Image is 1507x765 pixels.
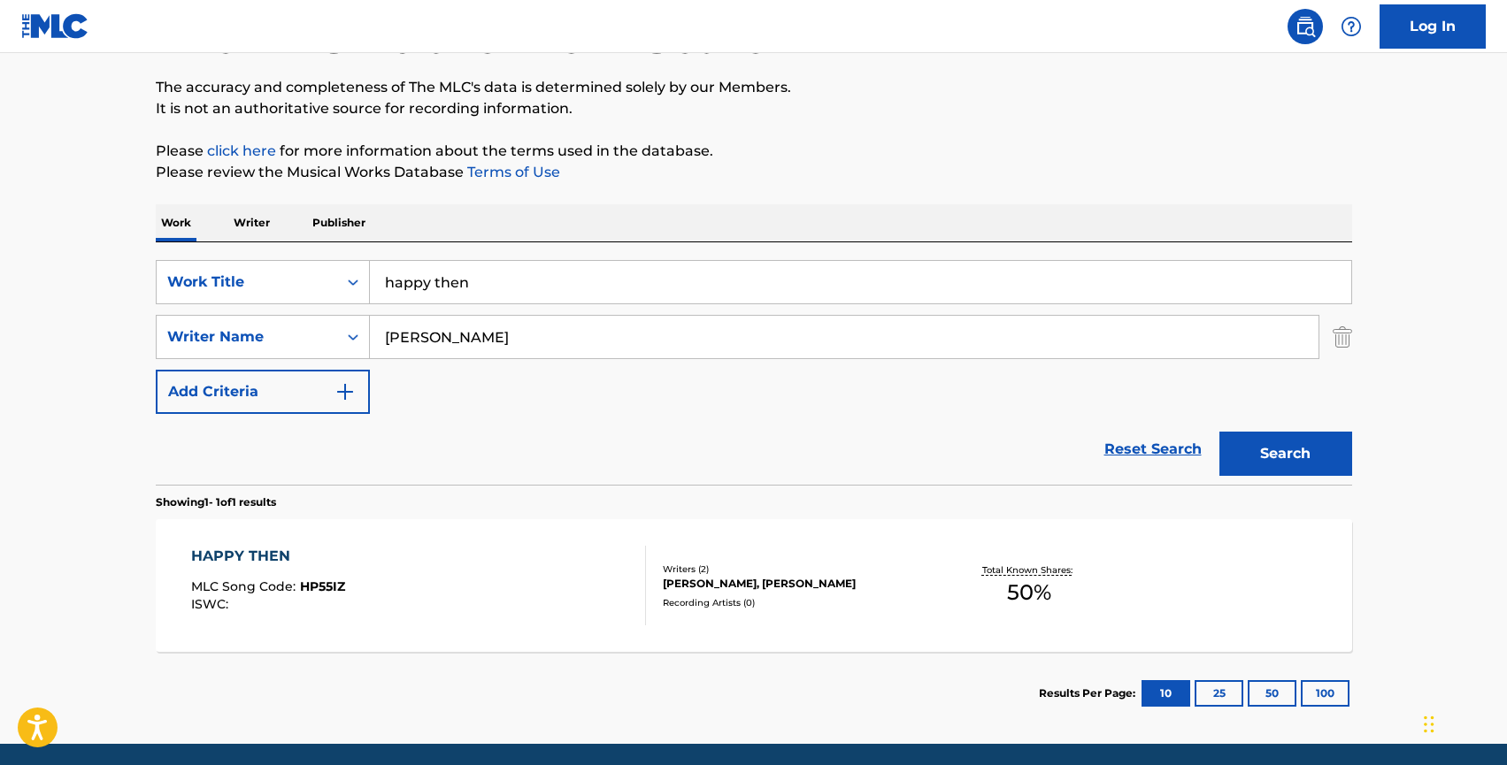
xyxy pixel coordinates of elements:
button: 25 [1195,680,1243,707]
span: HP55IZ [300,578,345,594]
img: Delete Criterion [1333,315,1352,359]
a: Log In [1380,4,1486,49]
a: HAPPY THENMLC Song Code:HP55IZISWC:Writers (2)[PERSON_NAME], [PERSON_NAME]Recording Artists (0)To... [156,519,1352,652]
div: Work Title [167,272,327,293]
a: Reset Search [1096,430,1211,469]
p: Please for more information about the terms used in the database. [156,141,1352,162]
button: 100 [1301,680,1349,707]
p: Please review the Musical Works Database [156,162,1352,183]
a: Public Search [1288,9,1323,44]
p: Results Per Page: [1039,685,1140,701]
button: 50 [1248,680,1296,707]
div: Writers ( 2 ) [663,562,930,576]
button: Search [1219,432,1352,476]
img: help [1341,16,1362,37]
a: Terms of Use [464,164,560,180]
button: Add Criteria [156,370,370,414]
div: Help [1334,9,1369,44]
span: ISWC : [191,596,233,612]
p: Work [156,204,196,241]
p: The accuracy and completeness of The MLC's data is determined solely by our Members. [156,77,1352,98]
div: Recording Artists ( 0 ) [663,596,930,609]
div: Writer Name [167,326,327,348]
form: Search Form [156,260,1352,485]
img: 9d2ae6d4665cec9f34b9.svg [334,381,356,402]
p: Total Known Shares: [982,563,1077,577]
p: It is not an authoritative source for recording information. [156,98,1352,119]
p: Showing 1 - 1 of 1 results [156,494,276,510]
p: Publisher [307,204,371,241]
button: 10 [1142,680,1190,707]
div: HAPPY THEN [191,546,345,567]
p: Writer [228,204,275,241]
span: MLC Song Code : [191,578,300,594]
img: MLC Logo [21,13,89,39]
div: Widget chat [1419,680,1507,765]
img: search [1295,16,1316,37]
iframe: Chat Widget [1419,680,1507,765]
a: click here [207,142,276,159]
div: Trascina [1424,698,1434,751]
span: 50 % [1007,577,1051,608]
div: [PERSON_NAME], [PERSON_NAME] [663,576,930,592]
